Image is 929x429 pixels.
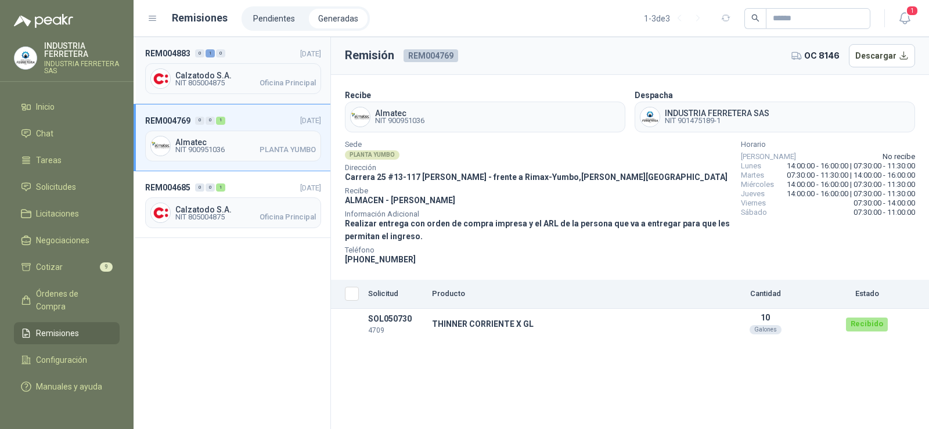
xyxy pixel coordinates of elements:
[14,283,120,318] a: Órdenes de Compra
[260,80,316,86] span: Oficina Principal
[741,208,767,217] span: Sábado
[36,154,62,167] span: Tareas
[44,42,120,58] p: INDUSTRIA FERRETERA
[751,14,759,22] span: search
[640,107,660,127] img: Company Logo
[151,69,170,88] img: Company Logo
[787,161,915,171] span: 14:00:00 - 16:00:00 | 07:30:00 - 11:30:00
[14,203,120,225] a: Licitaciones
[36,207,79,220] span: Licitaciones
[345,172,728,182] span: Carrera 25 #13-117 [PERSON_NAME] - frente a Rimax - Yumbo , [PERSON_NAME][GEOGRAPHIC_DATA]
[906,5,919,16] span: 1
[741,199,766,208] span: Viernes
[300,116,321,125] span: [DATE]
[36,287,109,313] span: Órdenes de Compra
[100,262,113,272] span: 9
[804,49,840,62] span: OC 8146
[427,280,707,309] th: Producto
[375,109,424,117] span: Almatec
[345,211,732,217] span: Información Adicional
[175,146,225,153] span: NIT 900951036
[345,196,455,205] span: ALMACEN - [PERSON_NAME]
[345,247,732,253] span: Teléfono
[134,37,330,104] a: REM004883010[DATE] Company LogoCalzatodo S.A.NIT 805004875Oficina Principal
[894,8,915,29] button: 1
[883,152,915,161] span: No recibe
[216,183,225,192] div: 1
[823,309,910,340] td: Recibido
[741,180,774,189] span: Miércoles
[134,171,330,238] a: REM004685001[DATE] Company LogoCalzatodo S.A.NIT 805004875Oficina Principal
[787,189,915,199] span: 14:00:00 - 16:00:00 | 07:30:00 - 11:30:00
[345,142,732,147] span: Sede
[14,96,120,118] a: Inicio
[665,109,769,117] span: INDUSTRIA FERRETERA SAS
[216,117,225,125] div: 1
[14,122,120,145] a: Chat
[345,219,730,241] span: Realizar entrega con orden de compra impresa y el ARL de la persona que va a entregar para que le...
[644,9,707,28] div: 1 - 3 de 3
[175,71,316,80] span: Calzatodo S.A.
[309,9,368,28] a: Generadas
[404,49,458,62] span: REM004769
[260,214,316,221] span: Oficina Principal
[44,60,120,74] p: INDUSTRIA FERRETERA SAS
[206,49,215,57] div: 1
[145,114,190,127] span: REM004769
[244,9,304,28] a: Pendientes
[375,117,424,124] span: NIT 900951036
[36,234,89,247] span: Negociaciones
[195,183,204,192] div: 0
[145,47,190,60] span: REM004883
[36,181,76,193] span: Solicitudes
[260,146,316,153] span: PLANTA YUMBO
[741,142,915,147] span: Horario
[14,229,120,251] a: Negociaciones
[427,309,707,340] td: THINNER CORRIENTE X GL
[151,136,170,156] img: Company Logo
[14,376,120,398] a: Manuales y ayuda
[363,280,427,309] th: Solicitud
[175,80,225,86] span: NIT 805004875
[206,117,215,125] div: 0
[351,107,370,127] img: Company Logo
[36,354,87,366] span: Configuración
[151,203,170,222] img: Company Logo
[849,44,916,67] button: Descargar
[172,10,228,26] h1: Remisiones
[134,104,330,171] a: REM004769001[DATE] Company LogoAlmatecNIT 900951036PLANTA YUMBO
[14,349,120,371] a: Configuración
[750,325,782,334] div: Galones
[206,183,215,192] div: 0
[36,380,102,393] span: Manuales y ayuda
[741,161,761,171] span: Lunes
[345,255,416,264] span: [PHONE_NUMBER]
[665,117,769,124] span: NIT 901475189-1
[15,47,37,69] img: Company Logo
[195,117,204,125] div: 0
[14,149,120,171] a: Tareas
[300,183,321,192] span: [DATE]
[846,318,888,331] div: Recibido
[741,189,765,199] span: Jueves
[14,14,73,28] img: Logo peakr
[787,171,915,180] span: 07:30:00 - 11:30:00 | 14:00:00 - 16:00:00
[741,171,764,180] span: Martes
[14,176,120,198] a: Solicitudes
[175,214,225,221] span: NIT 805004875
[14,256,120,278] a: Cotizar9
[300,49,321,58] span: [DATE]
[854,199,915,208] span: 07:30:00 - 14:00:00
[823,280,910,309] th: Estado
[635,91,673,100] b: Despacha
[741,152,796,161] span: [PERSON_NAME]
[36,100,55,113] span: Inicio
[331,280,363,309] th: Seleccionar/deseleccionar
[345,165,732,171] span: Dirección
[175,138,316,146] span: Almatec
[345,91,371,100] b: Recibe
[854,208,915,217] span: 07:30:00 - 11:00:00
[36,127,53,140] span: Chat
